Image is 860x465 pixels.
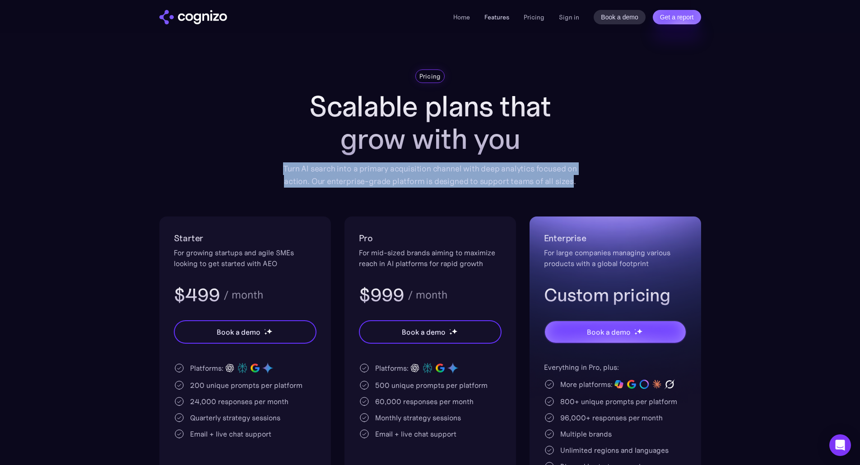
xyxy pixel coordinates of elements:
div: 24,000 responses per month [190,396,288,407]
a: Book a demostarstarstar [544,320,687,344]
div: / month [408,290,447,300]
img: star [449,329,451,330]
a: Home [453,13,470,21]
div: Platforms: [375,363,409,373]
div: For mid-sized brands aiming to maximize reach in AI platforms for rapid growth [359,247,502,269]
div: 96,000+ responses per month [560,412,663,423]
div: Pricing [419,72,441,81]
a: Get a report [653,10,701,24]
a: home [159,10,227,24]
a: Features [484,13,509,21]
div: Quarterly strategy sessions [190,412,280,423]
div: 200 unique prompts per platform [190,380,302,391]
div: 500 unique prompts per platform [375,380,488,391]
div: Open Intercom Messenger [829,434,851,456]
img: star [451,328,457,334]
img: star [637,328,642,334]
h3: $999 [359,283,404,307]
div: Turn AI search into a primary acquisition channel with deep analytics focused on action. Our ente... [277,162,584,188]
img: star [264,329,265,330]
div: More platforms: [560,379,613,390]
div: Email + live chat support [375,428,456,439]
img: cognizo logo [159,10,227,24]
a: Book a demostarstarstar [174,320,316,344]
div: Email + live chat support [190,428,271,439]
div: Monthly strategy sessions [375,412,461,423]
h3: Custom pricing [544,283,687,307]
div: Multiple brands [560,428,612,439]
div: For large companies managing various products with a global footprint [544,247,687,269]
div: Book a demo [587,327,630,337]
img: star [634,329,636,330]
a: Book a demostarstarstar [359,320,502,344]
h2: Pro [359,231,502,245]
h2: Starter [174,231,316,245]
div: 800+ unique prompts per platform [560,396,677,407]
img: star [634,332,637,335]
img: star [449,332,452,335]
h2: Enterprise [544,231,687,245]
div: 60,000 responses per month [375,396,474,407]
div: Platforms: [190,363,223,373]
div: Book a demo [217,327,260,337]
h3: $499 [174,283,220,307]
img: star [266,328,272,334]
h1: Scalable plans that grow with you [277,90,584,155]
div: Book a demo [402,327,445,337]
div: For growing startups and agile SMEs looking to get started with AEO [174,247,316,269]
div: / month [223,290,263,300]
a: Pricing [524,13,544,21]
div: Everything in Pro, plus: [544,362,687,373]
div: Unlimited regions and languages [560,445,669,456]
img: star [264,332,267,335]
a: Book a demo [594,10,646,24]
a: Sign in [559,12,579,23]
